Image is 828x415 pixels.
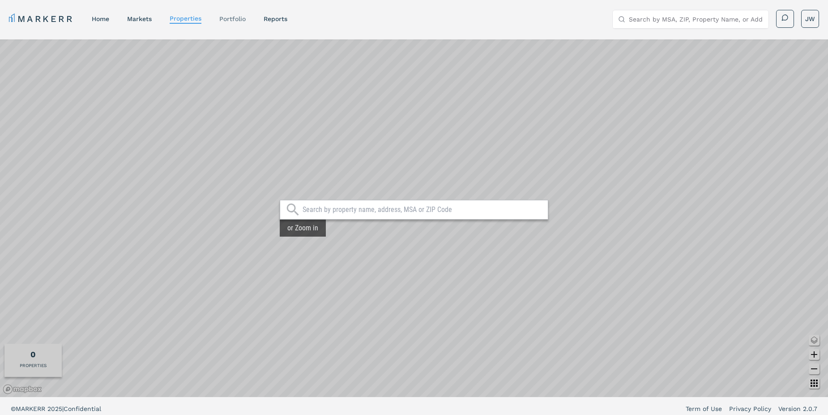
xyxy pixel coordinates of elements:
a: Portfolio [219,15,246,22]
span: 2025 | [47,405,64,412]
a: Privacy Policy [729,404,771,413]
div: or Zoom in [280,220,326,237]
a: Mapbox logo [3,384,42,394]
button: JW [801,10,819,28]
a: reports [264,15,287,22]
input: Search by property name, address, MSA or ZIP Code [303,205,543,214]
a: properties [170,15,201,22]
div: PROPERTIES [20,362,47,369]
a: home [92,15,109,22]
a: Version 2.0.7 [778,404,817,413]
button: Change style map button [809,335,819,346]
span: MARKERR [16,405,47,412]
a: MARKERR [9,13,74,25]
a: markets [127,15,152,22]
button: Zoom out map button [809,363,819,374]
input: Search by MSA, ZIP, Property Name, or Address [629,10,763,28]
div: Total of properties [30,348,36,360]
button: Zoom in map button [809,349,819,360]
span: © [11,405,16,412]
span: Confidential [64,405,101,412]
a: Term of Use [686,404,722,413]
button: Other options map button [809,378,819,389]
span: JW [805,14,815,23]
